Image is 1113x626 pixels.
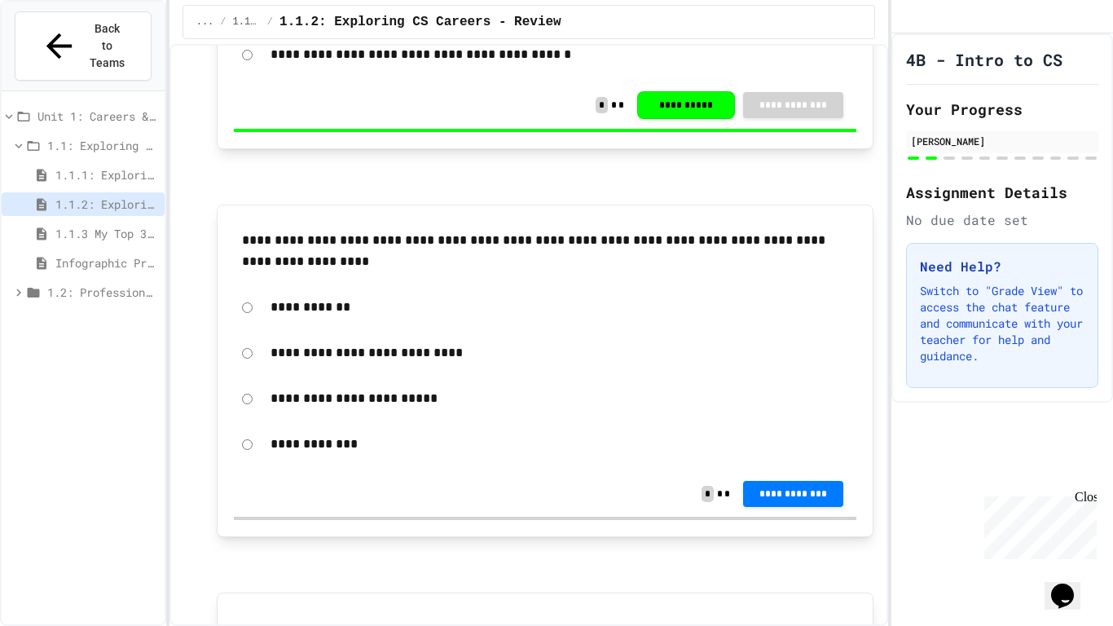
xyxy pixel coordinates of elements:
[906,181,1098,204] h2: Assignment Details
[279,12,561,32] span: 1.1.2: Exploring CS Careers - Review
[920,257,1084,276] h3: Need Help?
[47,284,158,301] span: 1.2: Professional Communication
[920,283,1084,364] p: Switch to "Grade View" to access the chat feature and communicate with your teacher for help and ...
[906,48,1062,71] h1: 4B - Intro to CS
[88,20,126,72] span: Back to Teams
[7,7,112,104] div: Chat with us now!Close
[911,134,1093,148] div: [PERSON_NAME]
[1045,561,1097,610] iframe: chat widget
[196,15,214,29] span: ...
[220,15,226,29] span: /
[55,196,158,213] span: 1.1.2: Exploring CS Careers - Review
[978,490,1097,559] iframe: chat widget
[55,166,158,183] span: 1.1.1: Exploring CS Careers
[37,108,158,125] span: Unit 1: Careers & Professionalism
[233,15,261,29] span: 1.1: Exploring CS Careers
[15,11,152,81] button: Back to Teams
[47,137,158,154] span: 1.1: Exploring CS Careers
[267,15,273,29] span: /
[55,225,158,242] span: 1.1.3 My Top 3 CS Careers!
[55,254,158,271] span: Infographic Project: Your favorite CS
[906,210,1098,230] div: No due date set
[906,98,1098,121] h2: Your Progress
